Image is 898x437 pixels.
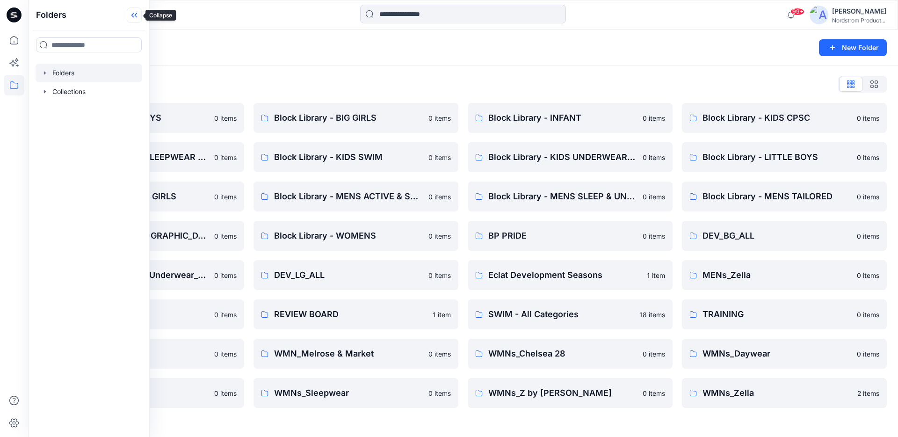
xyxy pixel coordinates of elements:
a: Block Library - WOMENS0 items [253,221,458,251]
p: WMNs_Chelsea 28 [488,347,637,360]
a: Block Library - MENS SLEEP & UNDERWEAR0 items [468,182,673,211]
p: 0 items [428,388,451,398]
p: Block Library - INFANT [488,111,637,124]
p: Block Library - KIDS CPSC [702,111,851,124]
p: Block Library - MENS ACTIVE & SPORTSWEAR [274,190,423,203]
a: WMNs_Chelsea 280 items [468,339,673,369]
p: WMN_Melrose & Market [274,347,423,360]
div: Nordstrom Product... [832,17,886,24]
p: 1 item [433,310,451,320]
a: Block Library - BIG GIRLS0 items [253,103,458,133]
a: SWIM - All Categories18 items [468,299,673,329]
a: Block Library - KIDS UNDERWEAR ALL SIZES0 items [468,142,673,172]
p: 0 items [428,349,451,359]
span: 99+ [790,8,804,15]
p: 1 item [647,270,665,280]
p: 0 items [857,310,879,320]
a: Block Library - KIDS CPSC0 items [682,103,887,133]
p: 0 items [857,113,879,123]
a: DEV_LG_ALL0 items [253,260,458,290]
a: WMNs_Zella2 items [682,378,887,408]
a: BP PRIDE0 items [468,221,673,251]
a: Block Library - INFANT0 items [468,103,673,133]
p: WMNs_Zella [702,386,852,400]
p: Block Library - KIDS SWIM [274,151,423,164]
a: Block Library - LITTLE BOYS0 items [682,142,887,172]
p: 0 items [214,310,237,320]
p: 0 items [428,192,451,202]
p: TRAINING [702,308,851,321]
p: 0 items [428,270,451,280]
p: 0 items [857,270,879,280]
p: REVIEW BOARD [274,308,427,321]
img: avatar [810,6,828,24]
a: Block Library - MENS TAILORED0 items [682,182,887,211]
p: WMNs_Z by [PERSON_NAME] [488,386,637,400]
p: 0 items [428,231,451,241]
p: Eclat Development Seasons [488,269,641,282]
a: Eclat Development Seasons1 item [468,260,673,290]
a: WMN_Melrose & Market0 items [253,339,458,369]
p: 0 items [214,113,237,123]
a: Block Library - MENS ACTIVE & SPORTSWEAR0 items [253,182,458,211]
p: MENs_Zella [702,269,851,282]
p: Block Library - MENS SLEEP & UNDERWEAR [488,190,637,203]
div: [PERSON_NAME] [832,6,886,17]
p: SWIM - All Categories [488,308,634,321]
a: TRAINING0 items [682,299,887,329]
p: Block Library - MENS TAILORED [702,190,851,203]
p: 2 items [857,388,879,398]
p: 0 items [643,192,665,202]
p: Block Library - LITTLE BOYS [702,151,851,164]
p: 0 items [214,153,237,162]
p: BP PRIDE [488,229,637,242]
p: 0 items [643,231,665,241]
a: MENs_Zella0 items [682,260,887,290]
p: 0 items [643,349,665,359]
p: 0 items [643,153,665,162]
button: New Folder [819,39,887,56]
a: WMNs_Z by [PERSON_NAME]0 items [468,378,673,408]
p: 0 items [643,113,665,123]
a: DEV_BG_ALL0 items [682,221,887,251]
a: WMNs_Sleepwear0 items [253,378,458,408]
p: 0 items [214,231,237,241]
p: 0 items [214,388,237,398]
p: 0 items [857,349,879,359]
a: Block Library - KIDS SWIM0 items [253,142,458,172]
p: Block Library - WOMENS [274,229,423,242]
p: DEV_LG_ALL [274,269,423,282]
p: 0 items [643,388,665,398]
p: 0 items [428,153,451,162]
p: 0 items [214,270,237,280]
a: WMNs_Daywear0 items [682,339,887,369]
p: 0 items [214,349,237,359]
p: 0 items [857,231,879,241]
p: WMNs_Daywear [702,347,851,360]
p: Block Library - KIDS UNDERWEAR ALL SIZES [488,151,637,164]
p: Block Library - BIG GIRLS [274,111,423,124]
a: REVIEW BOARD1 item [253,299,458,329]
p: DEV_BG_ALL [702,229,851,242]
p: 18 items [639,310,665,320]
p: 0 items [428,113,451,123]
p: 0 items [857,192,879,202]
p: 0 items [214,192,237,202]
p: WMNs_Sleepwear [274,386,423,400]
p: 0 items [857,153,879,162]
